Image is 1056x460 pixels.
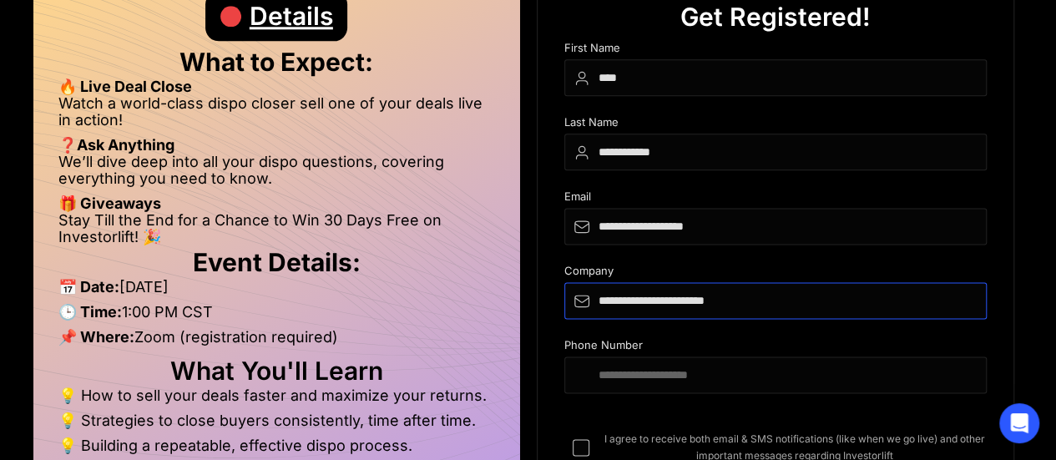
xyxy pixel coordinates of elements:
h2: What You'll Learn [58,362,495,379]
div: Email [564,190,988,208]
div: Open Intercom Messenger [999,403,1039,443]
li: Stay Till the End for a Chance to Win 30 Days Free on Investorlift! 🎉 [58,212,495,245]
div: First Name [564,42,988,59]
strong: What to Expect: [179,47,373,77]
strong: 🔥 Live Deal Close [58,78,192,95]
div: Phone Number [564,339,988,356]
strong: 🎁 Giveaways [58,195,161,212]
div: Last Name [564,116,988,134]
strong: Event Details: [193,247,361,277]
li: We’ll dive deep into all your dispo questions, covering everything you need to know. [58,154,495,195]
li: 💡 How to sell your deals faster and maximize your returns. [58,387,495,412]
strong: ❓Ask Anything [58,136,174,154]
li: 💡 Building a repeatable, effective dispo process. [58,437,495,454]
li: 1:00 PM CST [58,304,495,329]
strong: 📌 Where: [58,328,134,346]
li: [DATE] [58,279,495,304]
strong: 🕒 Time: [58,303,122,321]
strong: 📅 Date: [58,278,119,296]
li: Zoom (registration required) [58,329,495,354]
li: 💡 Strategies to close buyers consistently, time after time. [58,412,495,437]
div: Company [564,265,988,282]
li: Watch a world-class dispo closer sell one of your deals live in action! [58,95,495,137]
